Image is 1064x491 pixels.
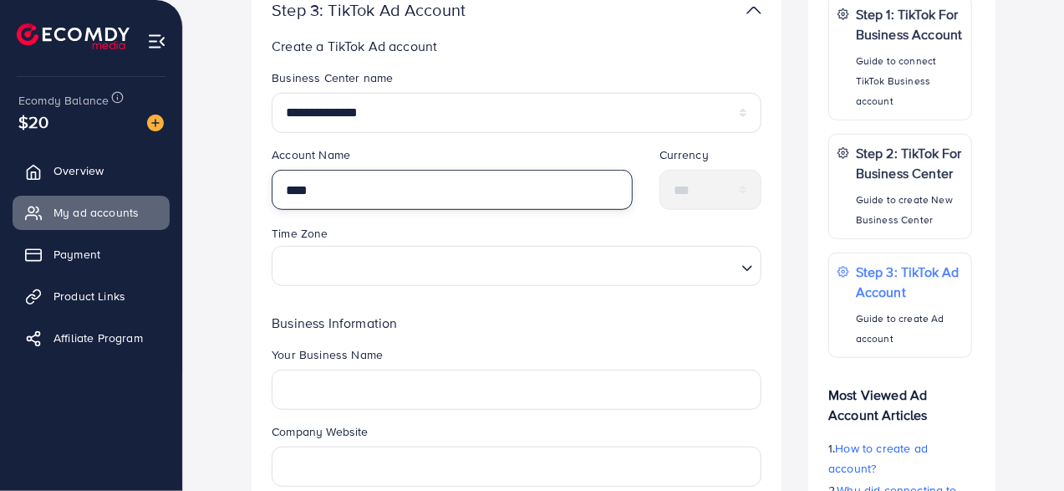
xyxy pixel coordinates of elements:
[147,32,166,51] img: menu
[53,330,143,346] span: Affiliate Program
[17,23,130,49] img: logo
[53,204,139,221] span: My ad accounts
[13,154,170,187] a: Overview
[856,190,963,230] p: Guide to create New Business Center
[18,110,48,134] span: $20
[272,225,328,242] label: Time Zone
[828,438,972,478] p: 1.
[13,321,170,355] a: Affiliate Program
[13,196,170,229] a: My ad accounts
[272,36,761,56] p: Create a TikTok Ad account
[856,262,963,302] p: Step 3: TikTok Ad Account
[53,246,100,263] span: Payment
[272,246,761,286] div: Search for option
[18,92,109,109] span: Ecomdy Balance
[828,371,972,425] p: Most Viewed Ad Account Articles
[856,309,963,349] p: Guide to create Ad account
[53,288,125,304] span: Product Links
[856,143,963,183] p: Step 2: TikTok For Business Center
[13,238,170,271] a: Payment
[856,4,963,44] p: Step 1: TikTok For Business Account
[53,162,104,179] span: Overview
[856,51,963,111] p: Guide to connect TikTok Business account
[659,146,762,170] legend: Currency
[272,423,761,447] legend: Company Website
[828,440,928,477] span: How to create ad account?
[272,313,761,333] p: Business Information
[279,250,735,281] input: Search for option
[272,346,761,370] legend: Your Business Name
[272,69,761,93] legend: Business Center name
[13,279,170,313] a: Product Links
[993,416,1051,478] iframe: Chat
[272,146,633,170] legend: Account Name
[147,115,164,131] img: image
